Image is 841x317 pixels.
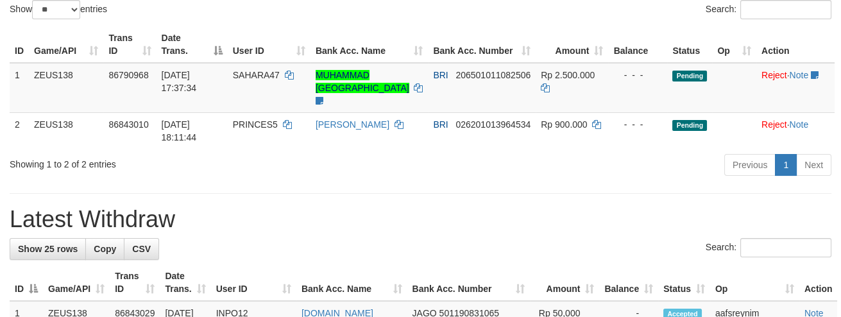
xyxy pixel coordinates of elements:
th: Bank Acc. Number: activate to sort column ascending [407,264,531,301]
div: Showing 1 to 2 of 2 entries [10,153,341,171]
span: Rp 2.500.000 [541,70,595,80]
th: Action [799,264,838,301]
span: [DATE] 18:11:44 [162,119,197,142]
th: User ID: activate to sort column ascending [228,26,310,63]
span: Show 25 rows [18,244,78,254]
a: Next [796,154,831,176]
span: Copy 206501011082506 to clipboard [455,70,531,80]
td: 1 [10,63,29,113]
th: Balance [608,26,667,63]
a: Show 25 rows [10,238,86,260]
a: Reject [761,119,787,130]
span: BRI [433,119,448,130]
span: Pending [672,120,707,131]
a: [PERSON_NAME] [316,119,389,130]
td: ZEUS138 [29,63,103,113]
a: 1 [775,154,797,176]
span: PRINCES5 [233,119,278,130]
a: Note [790,119,809,130]
a: MUHAMMAD [GEOGRAPHIC_DATA] [316,70,409,93]
td: ZEUS138 [29,112,103,149]
a: Copy [85,238,124,260]
th: Bank Acc. Name: activate to sort column ascending [296,264,407,301]
th: Game/API: activate to sort column ascending [43,264,110,301]
th: ID [10,26,29,63]
div: - - - [613,118,662,131]
span: 86843010 [108,119,148,130]
td: · [756,63,835,113]
span: Copy [94,244,116,254]
th: ID: activate to sort column descending [10,264,43,301]
th: Status [667,26,712,63]
th: Bank Acc. Name: activate to sort column ascending [310,26,429,63]
input: Search: [740,238,831,257]
span: [DATE] 17:37:34 [162,70,197,93]
th: Balance: activate to sort column ascending [599,264,658,301]
a: Note [790,70,809,80]
th: Trans ID: activate to sort column ascending [103,26,156,63]
th: Bank Acc. Number: activate to sort column ascending [428,26,536,63]
th: Op: activate to sort column ascending [710,264,799,301]
th: Date Trans.: activate to sort column descending [157,26,228,63]
th: Op: activate to sort column ascending [712,26,756,63]
span: Rp 900.000 [541,119,587,130]
span: Copy 026201013964534 to clipboard [455,119,531,130]
span: CSV [132,244,151,254]
a: Reject [761,70,787,80]
th: Status: activate to sort column ascending [658,264,710,301]
label: Search: [706,238,831,257]
th: Date Trans.: activate to sort column ascending [160,264,210,301]
th: User ID: activate to sort column ascending [211,264,296,301]
th: Amount: activate to sort column ascending [530,264,599,301]
th: Amount: activate to sort column ascending [536,26,608,63]
div: - - - [613,69,662,81]
th: Game/API: activate to sort column ascending [29,26,103,63]
a: CSV [124,238,159,260]
span: Pending [672,71,707,81]
td: · [756,112,835,149]
th: Action [756,26,835,63]
a: Previous [724,154,776,176]
th: Trans ID: activate to sort column ascending [110,264,160,301]
span: 86790968 [108,70,148,80]
td: 2 [10,112,29,149]
span: BRI [433,70,448,80]
h1: Latest Withdraw [10,207,831,232]
span: SAHARA47 [233,70,280,80]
